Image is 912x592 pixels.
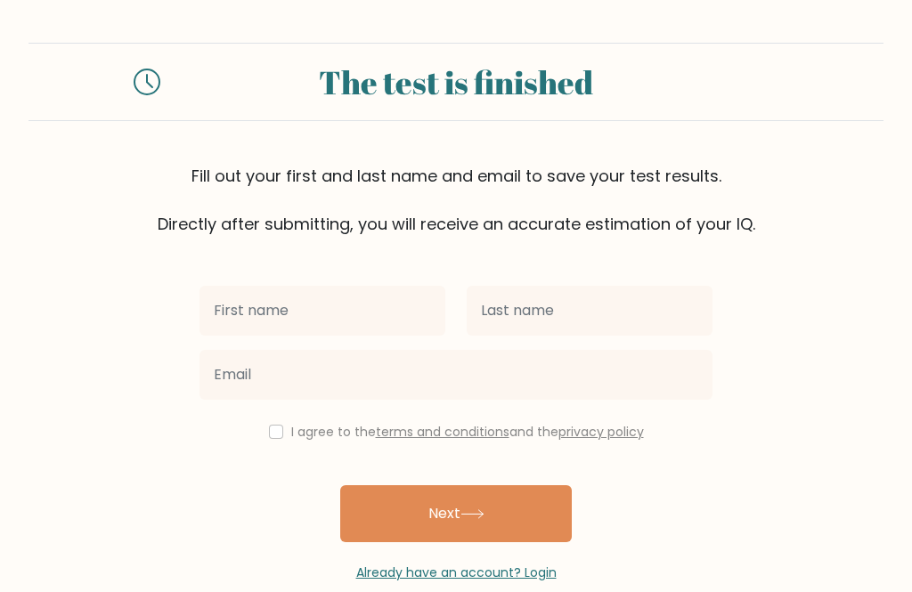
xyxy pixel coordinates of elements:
a: terms and conditions [376,423,509,441]
input: Last name [467,286,712,336]
input: Email [199,350,712,400]
label: I agree to the and the [291,423,644,441]
a: Already have an account? Login [356,564,557,581]
div: Fill out your first and last name and email to save your test results. Directly after submitting,... [28,164,883,236]
input: First name [199,286,445,336]
a: privacy policy [558,423,644,441]
button: Next [340,485,572,542]
div: The test is finished [182,58,730,106]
